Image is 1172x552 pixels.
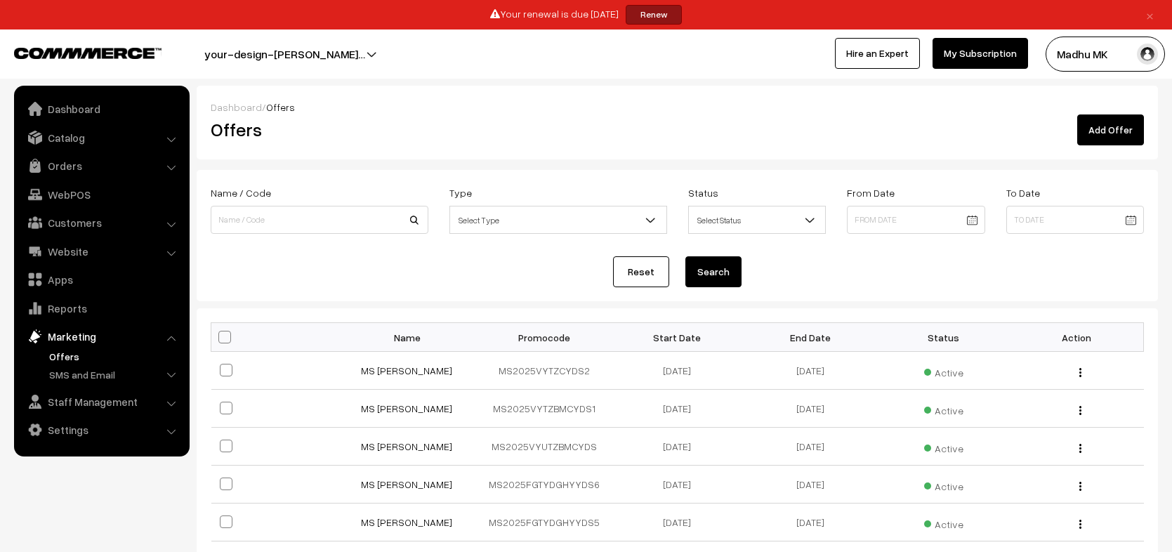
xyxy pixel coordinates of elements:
[18,239,185,264] a: Website
[18,389,185,414] a: Staff Management
[1006,185,1040,200] label: To Date
[46,349,185,364] a: Offers
[361,402,452,414] a: MS [PERSON_NAME]
[688,185,718,200] label: Status
[361,478,452,490] a: MS [PERSON_NAME]
[18,182,185,207] a: WebPOS
[924,438,963,456] span: Active
[361,516,452,528] a: MS [PERSON_NAME]
[18,267,185,292] a: Apps
[847,185,895,200] label: From Date
[211,119,508,140] h2: Offers
[478,352,611,390] td: MS2025VYTZCYDS2
[18,153,185,178] a: Orders
[18,125,185,150] a: Catalog
[835,38,920,69] a: Hire an Expert
[155,37,414,72] button: your-design-[PERSON_NAME]…
[478,323,611,352] th: Promocode
[14,44,137,60] a: COMMMERCE
[211,101,262,113] a: Dashboard
[450,208,666,232] span: Select Type
[1079,444,1081,453] img: Menu
[924,362,963,380] span: Active
[1079,482,1081,491] img: Menu
[449,206,667,234] span: Select Type
[1140,6,1159,23] a: ×
[211,185,271,200] label: Name / Code
[5,5,1167,25] div: Your renewal is due [DATE]
[46,367,185,382] a: SMS and Email
[877,323,1010,352] th: Status
[689,208,826,232] span: Select Status
[361,364,452,376] a: MS [PERSON_NAME]
[478,504,611,541] td: MS2025FGTYDGHYYDS5
[18,96,185,121] a: Dashboard
[18,324,185,349] a: Marketing
[611,466,744,504] td: [DATE]
[361,440,452,452] a: MS [PERSON_NAME]
[1046,37,1165,72] button: Madhu MK
[211,100,1144,114] div: /
[611,323,744,352] th: Start Date
[1079,520,1081,529] img: Menu
[478,466,611,504] td: MS2025FGTYDGHYYDS6
[611,390,744,428] td: [DATE]
[1137,44,1158,65] img: user
[18,296,185,321] a: Reports
[1079,368,1081,377] img: Menu
[688,206,827,234] span: Select Status
[626,5,682,25] a: Renew
[611,504,744,541] td: [DATE]
[924,400,963,418] span: Active
[1079,406,1081,415] img: Menu
[1006,206,1145,234] input: To Date
[211,206,428,234] input: Name / Code
[14,48,162,58] img: COMMMERCE
[18,210,185,235] a: Customers
[266,101,295,113] span: Offers
[611,352,744,390] td: [DATE]
[744,390,877,428] td: [DATE]
[478,428,611,466] td: MS2025VYUTZBMCYDS
[478,390,611,428] td: MS2025VYTZBMCYDS1
[924,513,963,532] span: Active
[924,475,963,494] span: Active
[847,206,985,234] input: From Date
[611,428,744,466] td: [DATE]
[744,428,877,466] td: [DATE]
[744,504,877,541] td: [DATE]
[1010,323,1144,352] th: Action
[613,256,669,287] a: Reset
[449,185,472,200] label: Type
[744,352,877,390] td: [DATE]
[1077,114,1144,145] a: Add Offer
[344,323,478,352] th: Name
[933,38,1028,69] a: My Subscription
[18,417,185,442] a: Settings
[685,256,742,287] button: Search
[744,466,877,504] td: [DATE]
[744,323,877,352] th: End Date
